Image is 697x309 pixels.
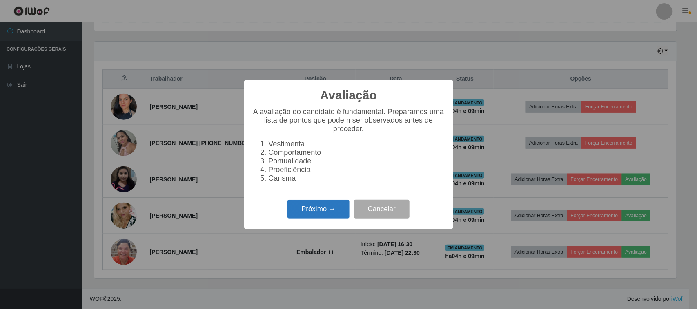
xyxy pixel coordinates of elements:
li: Pontualidade [269,157,445,166]
button: Próximo → [287,200,350,219]
li: Comportamento [269,148,445,157]
li: Carisma [269,174,445,183]
li: Proeficiência [269,166,445,174]
h2: Avaliação [320,88,377,103]
button: Cancelar [354,200,410,219]
p: A avaliação do candidato é fundamental. Preparamos uma lista de pontos que podem ser observados a... [252,108,445,133]
li: Vestimenta [269,140,445,148]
